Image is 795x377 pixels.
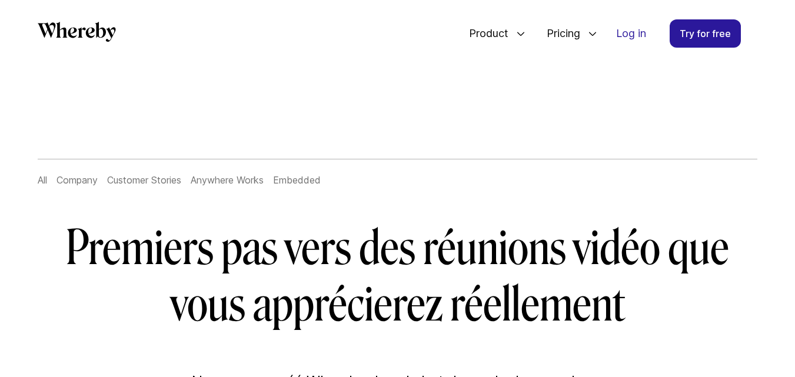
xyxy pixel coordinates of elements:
[191,174,264,186] a: Anywhere Works
[56,174,98,186] a: Company
[38,22,116,46] a: Whereby
[535,14,583,53] span: Pricing
[38,174,47,186] a: All
[273,174,321,186] a: Embedded
[457,14,511,53] span: Product
[107,174,181,186] a: Customer Stories
[38,22,116,42] svg: Whereby
[607,20,656,47] a: Log in
[670,19,741,48] a: Try for free
[59,220,737,333] h1: Premiers pas vers des réunions vidéo que vous apprécierez réellement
